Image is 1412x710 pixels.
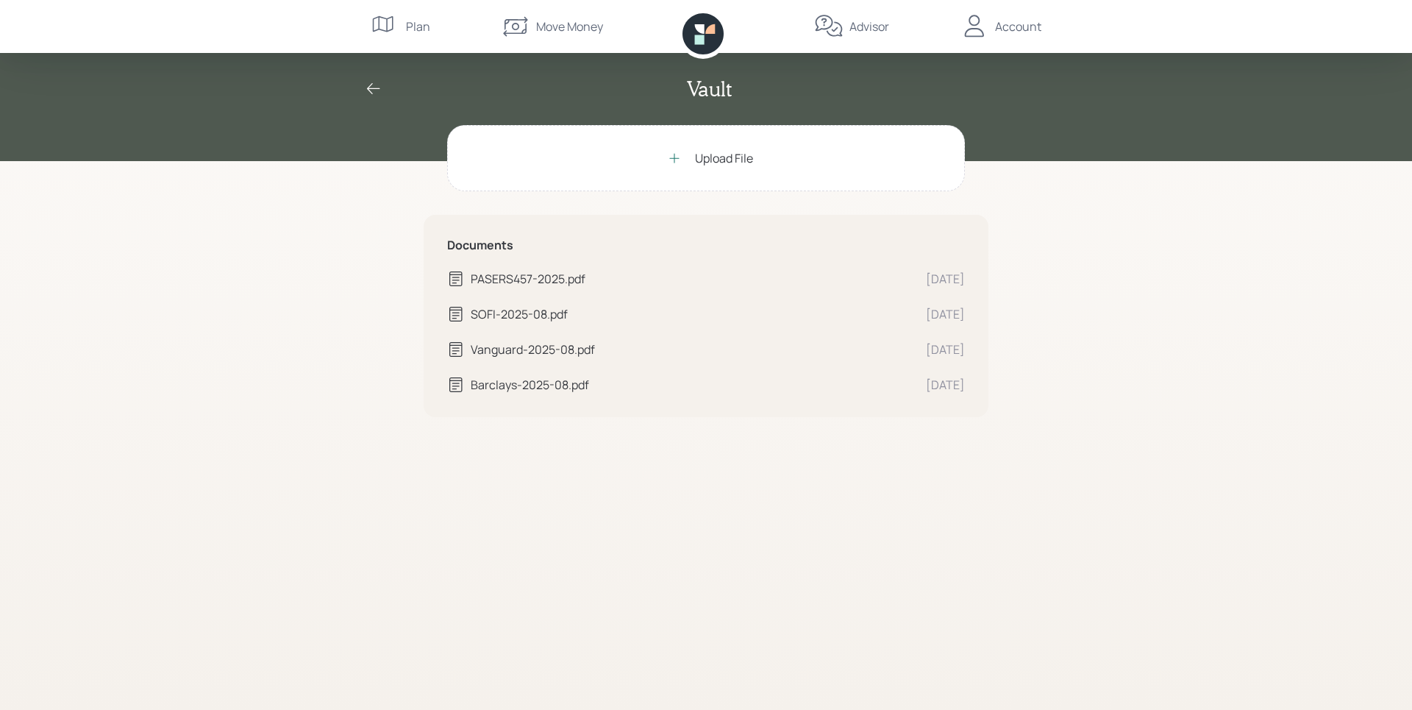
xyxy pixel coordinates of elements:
div: Upload File [695,149,753,167]
a: Vanguard-2025-08.pdf[DATE] [447,341,965,358]
a: PASERS457-2025.pdf[DATE] [447,270,965,288]
div: [DATE] [926,376,965,394]
div: SOFI-2025-08.pdf [471,305,914,323]
h2: Vault [687,77,732,102]
div: Advisor [849,18,889,35]
div: Vanguard-2025-08.pdf [471,341,914,358]
div: [DATE] [926,305,965,323]
a: Barclays-2025-08.pdf[DATE] [447,376,965,394]
div: [DATE] [926,270,965,288]
div: Plan [406,18,430,35]
a: SOFI-2025-08.pdf[DATE] [447,305,965,323]
div: Account [995,18,1041,35]
h5: Documents [447,238,965,252]
div: Move Money [536,18,603,35]
div: PASERS457-2025.pdf [471,270,914,288]
div: Barclays-2025-08.pdf [471,376,914,394]
div: [DATE] [926,341,965,358]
